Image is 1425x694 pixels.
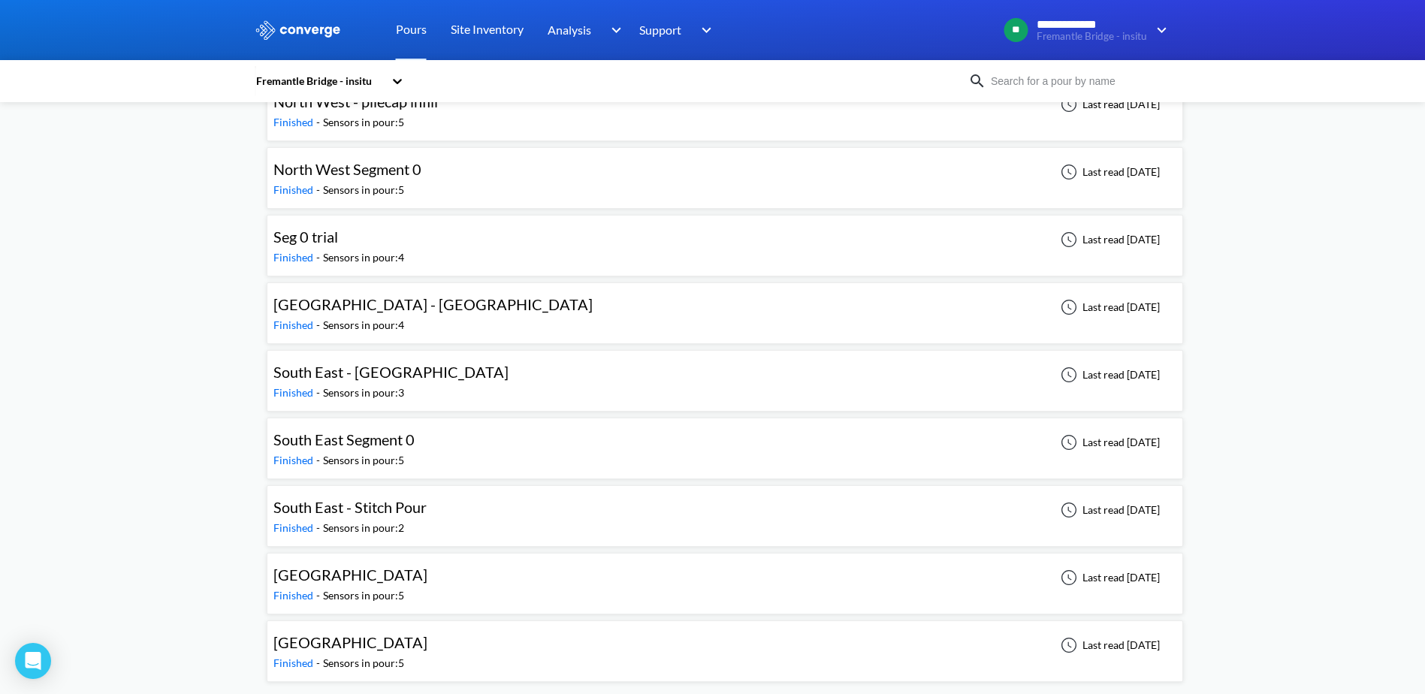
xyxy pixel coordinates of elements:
div: Last read [DATE] [1052,163,1164,181]
a: South East - [GEOGRAPHIC_DATA]Finished-Sensors in pour:3Last read [DATE] [267,367,1183,380]
span: - [316,116,323,128]
img: downArrow.svg [692,21,716,39]
div: Sensors in pour: 5 [323,182,404,198]
span: South East Segment 0 [273,430,415,448]
span: South East - [GEOGRAPHIC_DATA] [273,363,509,381]
div: Sensors in pour: 2 [323,520,404,536]
a: [GEOGRAPHIC_DATA]Finished-Sensors in pour:5Last read [DATE] [267,570,1183,583]
img: downArrow.svg [601,21,625,39]
span: South East - Stitch Pour [273,498,427,516]
div: Last read [DATE] [1052,231,1164,249]
span: Support [639,20,681,39]
span: Finished [273,318,316,331]
span: - [316,656,323,669]
div: Fremantle Bridge - insitu [255,73,384,89]
div: Sensors in pour: 5 [323,114,404,131]
a: South East - Stitch PourFinished-Sensors in pour:2Last read [DATE] [267,502,1183,515]
img: downArrow.svg [1147,21,1171,39]
a: South East Segment 0Finished-Sensors in pour:5Last read [DATE] [267,435,1183,448]
div: Last read [DATE] [1052,433,1164,451]
span: - [316,589,323,602]
img: logo_ewhite.svg [255,20,342,40]
a: [GEOGRAPHIC_DATA] - [GEOGRAPHIC_DATA]Finished-Sensors in pour:4Last read [DATE] [267,300,1183,312]
span: - [316,454,323,466]
div: Last read [DATE] [1052,366,1164,384]
span: Finished [273,251,316,264]
a: Seg 0 trialFinished-Sensors in pour:4Last read [DATE] [267,232,1183,245]
div: Sensors in pour: 3 [323,385,404,401]
div: Sensors in pour: 5 [323,587,404,604]
div: Open Intercom Messenger [15,643,51,679]
span: Finished [273,116,316,128]
span: Finished [273,589,316,602]
span: - [316,521,323,534]
span: Analysis [548,20,591,39]
span: - [316,318,323,331]
span: Seg 0 trial [273,228,338,246]
div: Sensors in pour: 4 [323,249,404,266]
span: [GEOGRAPHIC_DATA] - [GEOGRAPHIC_DATA] [273,295,593,313]
span: Finished [273,183,316,196]
div: Last read [DATE] [1052,569,1164,587]
span: [GEOGRAPHIC_DATA] [273,633,427,651]
a: North West - pilecap infillFinished-Sensors in pour:5Last read [DATE] [267,97,1183,110]
span: Finished [273,386,316,399]
div: Last read [DATE] [1052,636,1164,654]
a: North West Segment 0Finished-Sensors in pour:5Last read [DATE] [267,164,1183,177]
span: [GEOGRAPHIC_DATA] [273,566,427,584]
div: Last read [DATE] [1052,95,1164,113]
span: Finished [273,521,316,534]
span: - [316,183,323,196]
div: Last read [DATE] [1052,298,1164,316]
span: - [316,386,323,399]
a: [GEOGRAPHIC_DATA]Finished-Sensors in pour:5Last read [DATE] [267,638,1183,650]
input: Search for a pour by name [986,73,1168,89]
span: Finished [273,454,316,466]
span: Finished [273,656,316,669]
span: North West Segment 0 [273,160,421,178]
span: Fremantle Bridge - insitu [1037,31,1147,42]
div: Sensors in pour: 5 [323,452,404,469]
span: - [316,251,323,264]
div: Last read [DATE] [1052,501,1164,519]
img: icon-search.svg [968,72,986,90]
div: Sensors in pour: 4 [323,317,404,333]
div: Sensors in pour: 5 [323,655,404,671]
